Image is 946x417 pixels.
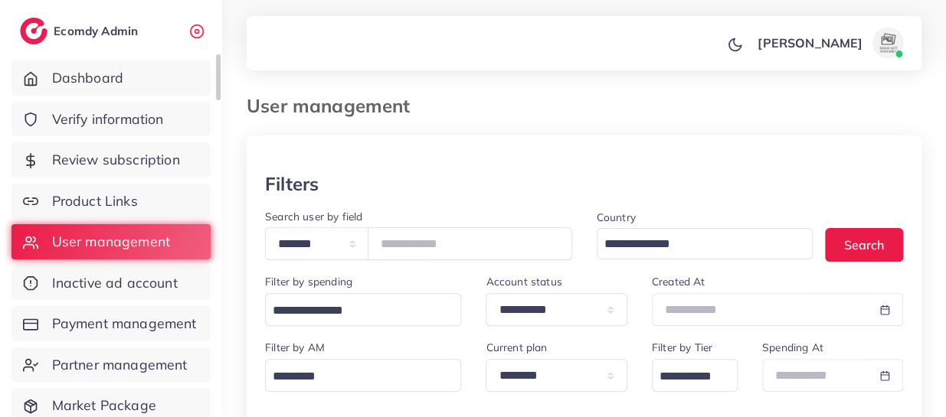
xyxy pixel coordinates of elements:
input: Search for option [267,299,441,323]
div: Search for option [265,359,461,392]
label: Filter by Tier [652,340,712,355]
input: Search for option [267,365,441,389]
h3: Filters [265,173,319,195]
span: Inactive ad account [52,273,178,293]
a: Payment management [11,306,211,341]
span: Product Links [52,191,138,211]
div: Search for option [265,293,461,326]
span: Dashboard [52,68,123,88]
div: Search for option [652,359,738,392]
span: Verify information [52,109,164,129]
label: Filter by AM [265,340,325,355]
a: Partner management [11,347,211,383]
h3: User management [247,95,422,117]
span: Market Package [52,396,156,415]
label: Filter by spending [265,274,352,289]
label: Search user by field [265,209,362,224]
p: [PERSON_NAME] [758,34,863,52]
span: Partner management [52,355,188,375]
span: Review subscription [52,150,180,170]
a: Review subscription [11,142,211,178]
label: Account status [486,274,561,289]
label: Created At [652,274,705,289]
input: Search for option [654,365,718,389]
a: Dashboard [11,60,211,96]
input: Search for option [599,233,794,256]
h2: Ecomdy Admin [54,24,142,38]
img: logo [20,18,47,44]
button: Search [825,228,903,261]
span: User management [52,232,170,252]
a: [PERSON_NAME]avatar [749,28,909,58]
a: logoEcomdy Admin [20,18,142,44]
img: avatar [872,28,903,58]
a: Verify information [11,102,211,137]
a: User management [11,224,211,259]
span: Payment management [52,314,197,334]
a: Product Links [11,184,211,219]
a: Inactive ad account [11,266,211,301]
div: Search for option [597,228,813,259]
label: Spending At [762,340,823,355]
label: Current plan [486,340,547,355]
label: Country [597,210,636,225]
